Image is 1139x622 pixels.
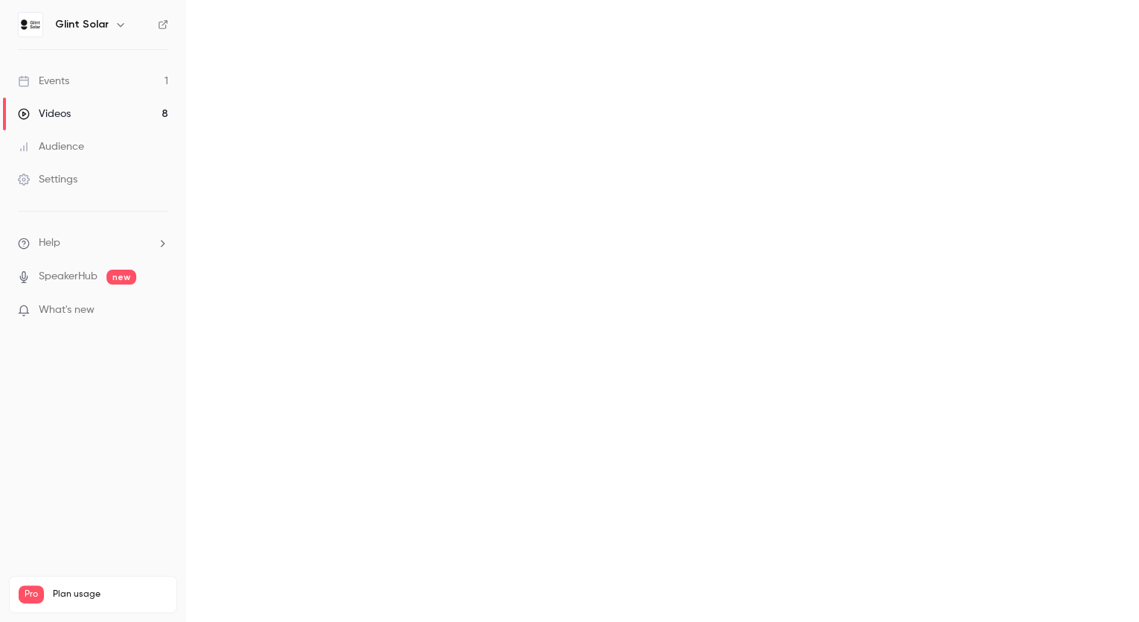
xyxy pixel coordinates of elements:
img: Glint Solar [19,13,42,37]
span: Pro [19,585,44,603]
div: Videos [18,107,71,121]
li: help-dropdown-opener [18,235,168,251]
h6: Glint Solar [55,17,109,32]
span: Plan usage [53,588,167,600]
div: Audience [18,139,84,154]
iframe: Noticeable Trigger [150,304,168,317]
div: Settings [18,172,77,187]
span: What's new [39,302,95,318]
span: Help [39,235,60,251]
div: Events [18,74,69,89]
span: new [106,270,136,285]
a: SpeakerHub [39,269,98,285]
